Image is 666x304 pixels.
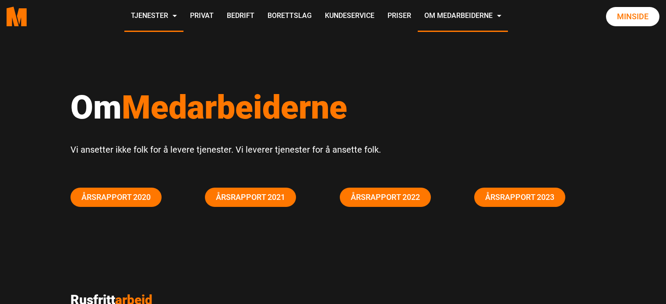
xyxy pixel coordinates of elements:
a: Kundeservice [318,1,381,32]
a: Årsrapport 2022 [340,188,431,207]
a: Bedrift [220,1,261,32]
a: Om Medarbeiderne [418,1,508,32]
a: Priser [381,1,418,32]
a: Minside [606,7,659,26]
a: Privat [183,1,220,32]
a: Årsrapport 2020 [70,188,162,207]
p: Vi ansetter ikke folk for å levere tjenester. Vi leverer tjenester for å ansette folk. [70,142,596,157]
a: Tjenester [124,1,183,32]
a: Årsrapport 2023 [474,188,565,207]
h1: Om [70,87,596,127]
a: Årsrapport 2021 [205,188,296,207]
span: Medarbeiderne [122,88,347,126]
a: Borettslag [261,1,318,32]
